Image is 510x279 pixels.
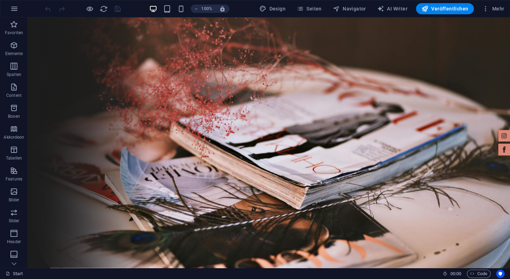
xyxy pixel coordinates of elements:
p: Header [7,239,21,245]
h6: 100% [201,5,212,13]
button: Veröffentlichen [416,3,474,14]
p: Favoriten [5,30,23,36]
p: Elemente [5,51,23,56]
h6: Session-Zeit [443,270,461,278]
p: Bilder [9,197,20,203]
span: : [455,271,456,276]
span: Navigator [333,5,366,12]
p: Features [6,176,22,182]
span: Seiten [297,5,322,12]
span: Veröffentlichen [421,5,468,12]
button: Code [467,270,490,278]
button: Klicke hier, um den Vorschau-Modus zu verlassen [85,5,94,13]
button: AI Writer [374,3,410,14]
span: Mehr [482,5,504,12]
span: 00 00 [450,270,461,278]
button: Seiten [294,3,325,14]
p: Akkordeon [3,134,24,140]
div: Design (Strg+Alt+Y) [257,3,288,14]
button: Mehr [479,3,507,14]
button: reload [99,5,108,13]
button: Design [257,3,288,14]
i: Seite neu laden [100,5,108,13]
a: Klick, um Auswahl aufzuheben. Doppelklick öffnet Seitenverwaltung [6,270,23,278]
p: Boxen [8,114,20,119]
p: Content [6,93,22,98]
button: Usercentrics [496,270,504,278]
span: AI Writer [377,5,408,12]
p: Slider [9,218,20,224]
span: Design [259,5,286,12]
p: Spalten [7,72,21,77]
button: Navigator [330,3,369,14]
button: 100% [191,5,215,13]
i: Bei Größenänderung Zoomstufe automatisch an das gewählte Gerät anpassen. [219,6,226,12]
span: Code [470,270,487,278]
p: Tabellen [6,155,22,161]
